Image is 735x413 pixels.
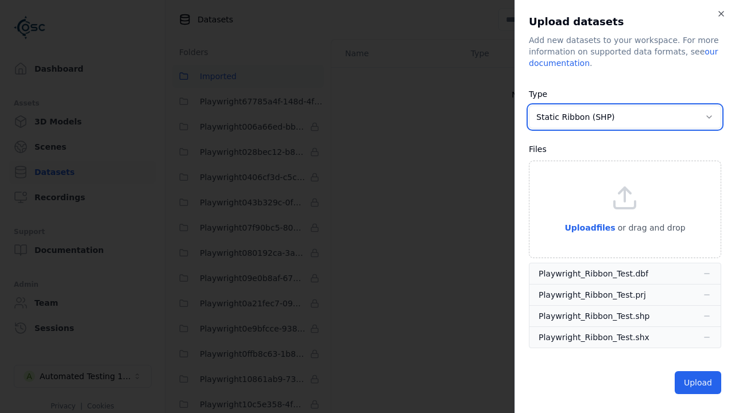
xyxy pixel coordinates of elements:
[529,34,721,69] div: Add new datasets to your workspace. For more information on supported data formats, see .
[539,268,648,279] div: Playwright_Ribbon_Test.dbf
[539,332,649,343] div: Playwright_Ribbon_Test.shx
[564,223,615,232] span: Upload files
[529,14,721,30] h2: Upload datasets
[539,310,649,322] div: Playwright_Ribbon_Test.shp
[529,145,547,154] label: Files
[529,89,547,99] label: Type
[675,371,721,394] button: Upload
[539,289,646,301] div: Playwright_Ribbon_Test.prj
[616,221,686,235] p: or drag and drop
